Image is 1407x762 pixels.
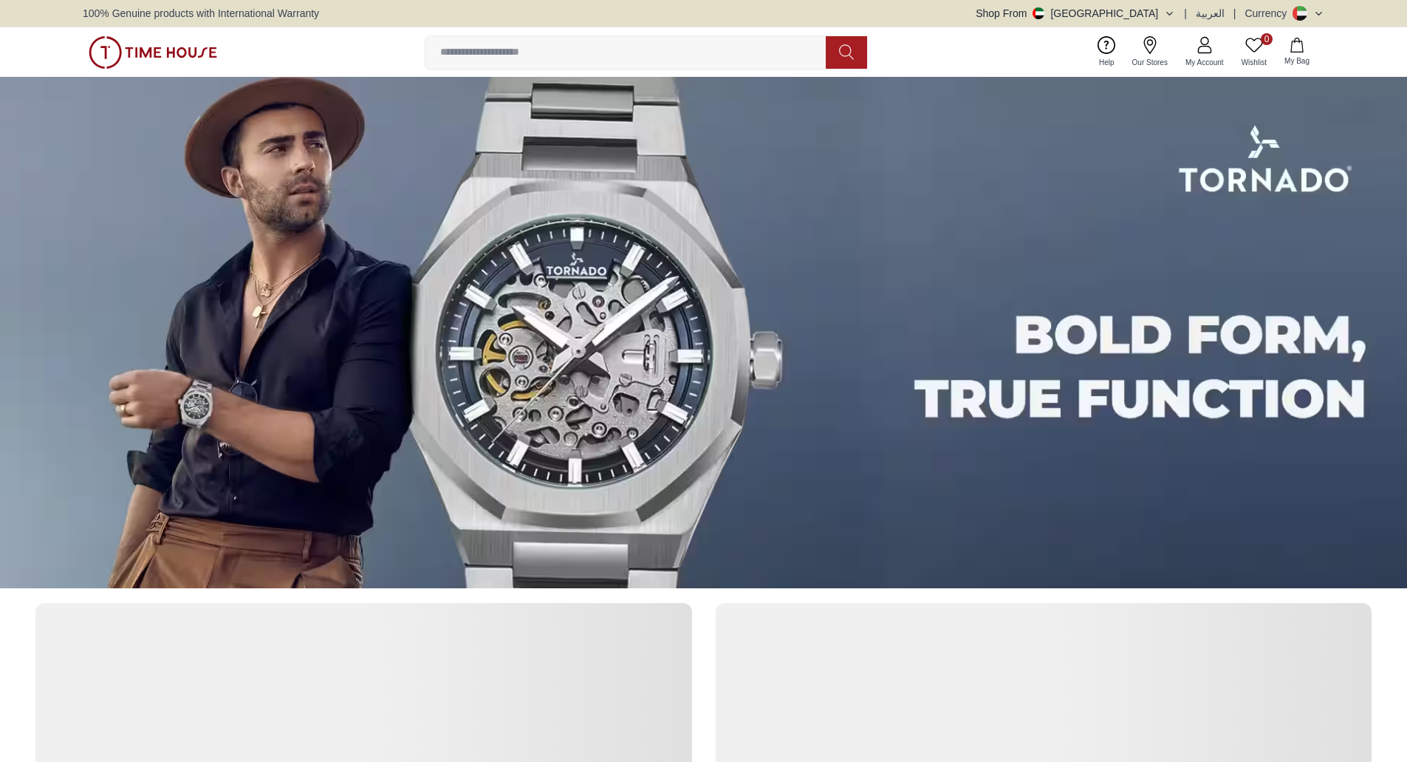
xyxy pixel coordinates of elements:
button: Shop From[GEOGRAPHIC_DATA] [976,6,1175,21]
a: 0Wishlist [1233,33,1276,71]
div: Currency [1245,6,1293,21]
span: Wishlist [1236,57,1273,68]
span: | [1233,6,1236,21]
span: | [1184,6,1187,21]
span: Our Stores [1126,57,1174,68]
span: My Bag [1278,55,1315,67]
img: ... [89,36,217,69]
a: Our Stores [1123,33,1177,71]
button: My Bag [1276,35,1318,69]
span: 0 [1261,33,1273,45]
span: My Account [1180,57,1230,68]
span: 100% Genuine products with International Warranty [83,6,319,21]
button: العربية [1196,6,1225,21]
img: United Arab Emirates [1033,7,1044,19]
span: Help [1093,57,1120,68]
a: Help [1090,33,1123,71]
